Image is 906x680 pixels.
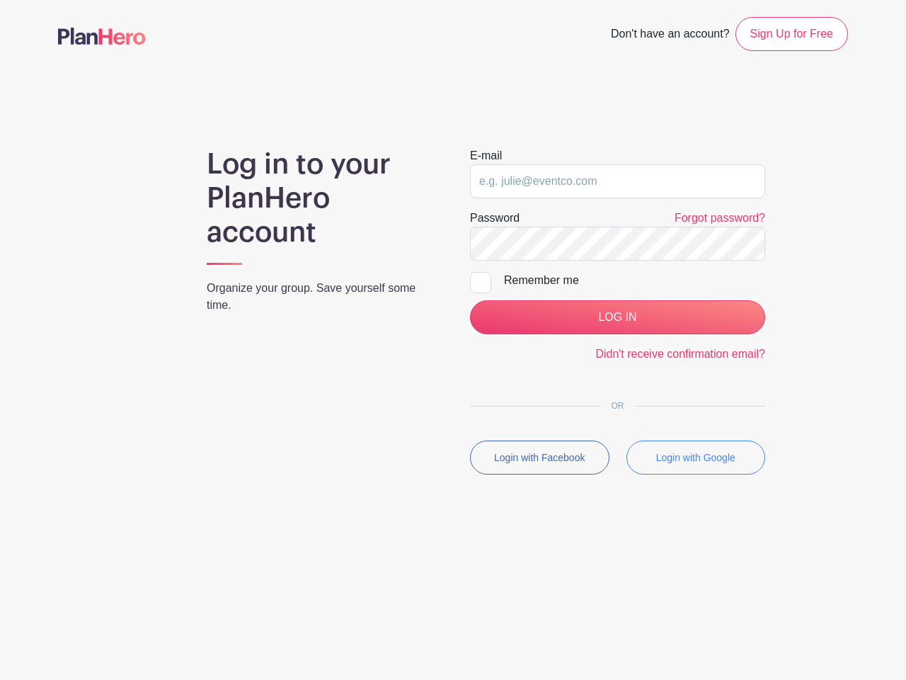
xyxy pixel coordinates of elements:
a: Didn't receive confirmation email? [595,348,765,360]
small: Login with Facebook [494,452,585,463]
label: E-mail [470,147,502,164]
img: logo-507f7623f17ff9eddc593b1ce0a138ce2505c220e1c5a4e2b4648c50719b7d32.svg [58,28,146,45]
label: Password [470,210,520,227]
div: Remember me [504,272,765,289]
span: Don't have an account? [611,20,730,51]
small: Login with Google [656,452,735,463]
button: Login with Google [626,441,766,475]
p: Organize your group. Save yourself some time. [207,280,436,314]
a: Sign Up for Free [735,17,848,51]
button: Login with Facebook [470,441,609,475]
h1: Log in to your PlanHero account [207,147,436,249]
input: LOG IN [470,300,765,334]
a: Forgot password? [675,212,765,224]
input: e.g. julie@eventco.com [470,164,765,198]
span: OR [600,401,636,411]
